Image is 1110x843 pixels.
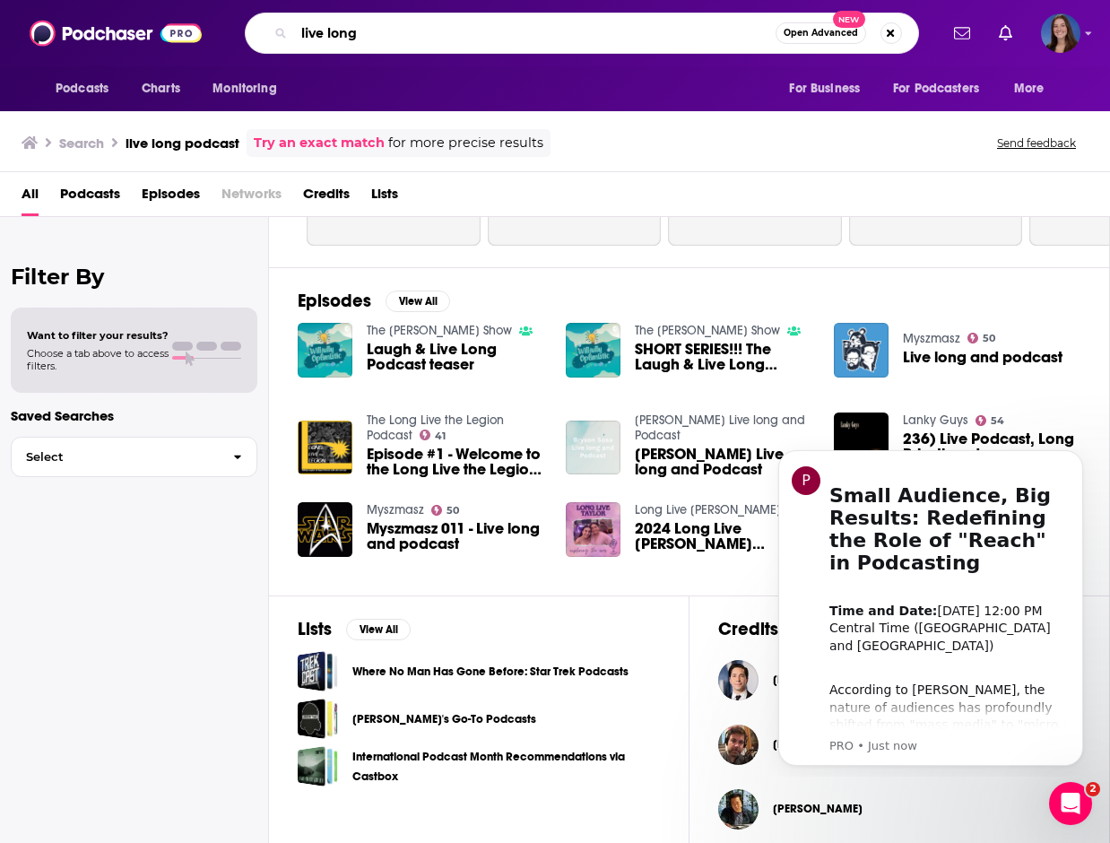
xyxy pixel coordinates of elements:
[245,13,919,54] div: Search podcasts, credits, & more...
[431,505,460,516] a: 50
[298,746,338,787] span: International Podcast Month Recommendations via Castbox
[718,725,759,765] img: Steve Long
[367,413,504,443] a: The Long Live the Legion Podcast
[371,179,398,216] span: Lists
[773,802,863,816] a: Marvin Yueh
[298,290,371,312] h2: Episodes
[367,447,544,477] a: Episode #1 - Welcome to the Long Live the Legion Podcast!
[298,290,450,312] a: EpisodesView All
[1041,13,1080,53] button: Show profile menu
[11,437,257,477] button: Select
[298,618,332,640] h2: Lists
[303,179,350,216] a: Credits
[221,179,282,216] span: Networks
[352,662,629,682] a: Where No Man Has Gone Before: Star Trek Podcasts
[59,135,104,152] h3: Search
[903,431,1080,462] a: 236) Live Podcast, Long Priesthood
[635,323,780,338] a: The Marshal Kramer Show
[254,133,385,153] a: Try an exact match
[718,789,759,830] a: Marvin Yueh
[566,323,620,378] img: SHORT SERIES!!! The Laugh & Live Long Podcast
[130,72,191,106] a: Charts
[635,342,812,372] a: SHORT SERIES!!! The Laugh & Live Long Podcast
[298,421,352,475] img: Episode #1 - Welcome to the Long Live the Legion Podcast!
[11,407,257,424] p: Saved Searches
[367,342,544,372] span: Laugh & Live Long Podcast teaser
[352,747,660,787] a: International Podcast Month Recommendations via Castbox
[30,16,202,50] a: Podchaser - Follow, Share and Rate Podcasts
[566,421,620,475] img: Bryson Sosa Live long and Podcast
[298,618,411,640] a: ListsView All
[635,521,812,552] a: 2024 Long Live Taylor Podcast Recap
[718,618,778,640] h2: Credits
[352,709,536,729] a: [PERSON_NAME]'s Go-To Podcasts
[11,264,257,290] h2: Filter By
[983,335,995,343] span: 50
[212,76,276,101] span: Monitoring
[776,22,866,44] button: Open AdvancedNew
[56,76,108,101] span: Podcasts
[903,331,960,346] a: Myszmasz
[1041,13,1080,53] img: User Profile
[566,502,620,557] img: 2024 Long Live Taylor Podcast Recap
[294,19,776,48] input: Search podcasts, credits, & more...
[833,11,865,28] span: New
[893,76,979,101] span: For Podcasters
[903,413,968,428] a: Lanky Guys
[947,18,977,48] a: Show notifications dropdown
[903,350,1062,365] a: Live long and podcast
[298,699,338,739] a: Tommy's Go-To Podcasts
[367,323,512,338] a: The Marshal Kramer Show
[388,133,543,153] span: for more precise results
[992,18,1019,48] a: Show notifications dropdown
[22,179,39,216] a: All
[976,415,1005,426] a: 54
[1049,782,1092,825] iframe: Intercom live chat
[718,660,759,700] img: Justin Long
[60,179,120,216] a: Podcasts
[834,413,889,467] a: 236) Live Podcast, Long Priesthood
[298,651,338,691] span: Where No Man Has Gone Before: Star Trek Podcasts
[1041,13,1080,53] span: Logged in as emmadonovan
[298,502,352,557] img: Myszmasz 011 - Live long and podcast
[967,333,996,343] a: 50
[142,179,200,216] a: Episodes
[420,430,447,440] a: 41
[881,72,1005,106] button: open menu
[298,323,352,378] img: Laugh & Live Long Podcast teaser
[635,447,812,477] a: Bryson Sosa Live long and Podcast
[718,651,1080,708] button: Justin LongJustin Long
[1014,76,1045,101] span: More
[773,802,863,816] span: [PERSON_NAME]
[635,502,781,517] a: Long Live Taylor
[784,29,858,38] span: Open Advanced
[718,618,857,640] a: CreditsView All
[834,323,889,378] img: Live long and podcast
[635,521,812,552] span: 2024 Long Live [PERSON_NAME] Podcast Recap
[447,507,459,515] span: 50
[367,521,544,552] span: Myszmasz 011 - Live long and podcast
[27,347,169,372] span: Choose a tab above to access filters.
[346,619,411,640] button: View All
